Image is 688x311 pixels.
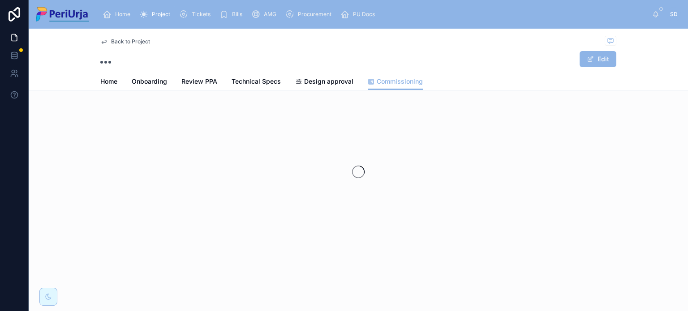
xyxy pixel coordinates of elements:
[100,38,150,45] a: Back to Project
[232,73,281,91] a: Technical Specs
[132,73,167,91] a: Onboarding
[304,77,353,86] span: Design approval
[96,4,652,24] div: scrollable content
[137,6,176,22] a: Project
[249,6,283,22] a: AMG
[298,11,331,18] span: Procurement
[132,77,167,86] span: Onboarding
[353,11,375,18] span: PU Docs
[338,6,381,22] a: PU Docs
[232,77,281,86] span: Technical Specs
[181,77,217,86] span: Review PPA
[580,51,616,67] button: Edit
[192,11,211,18] span: Tickets
[295,73,353,91] a: Design approval
[100,73,117,91] a: Home
[232,11,242,18] span: Bills
[368,73,423,90] a: Commissioning
[264,11,276,18] span: AMG
[176,6,217,22] a: Tickets
[217,6,249,22] a: Bills
[283,6,338,22] a: Procurement
[670,11,678,18] span: SD
[377,77,423,86] span: Commissioning
[100,77,117,86] span: Home
[181,73,217,91] a: Review PPA
[111,38,150,45] span: Back to Project
[115,11,130,18] span: Home
[100,6,137,22] a: Home
[36,7,89,21] img: App logo
[152,11,170,18] span: Project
